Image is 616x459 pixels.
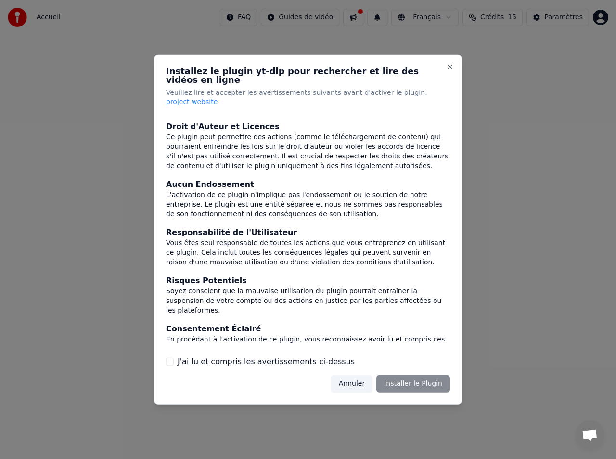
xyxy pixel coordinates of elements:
[166,121,450,132] div: Droit d'Auteur et Licences
[166,287,450,315] div: Soyez conscient que la mauvaise utilisation du plugin pourrait entraîner la suspension de votre c...
[166,66,450,84] h2: Installez le plugin yt-dlp pour rechercher et lire des vidéos en ligne
[166,227,450,238] div: Responsabilité de l'Utilisateur
[166,323,450,335] div: Consentement Éclairé
[166,132,450,171] div: Ce plugin peut permettre des actions (comme le téléchargement de contenu) qui pourraient enfreind...
[166,179,450,190] div: Aucun Endossement
[166,275,450,287] div: Risques Potentiels
[166,238,450,267] div: Vous êtes seul responsable de toutes les actions que vous entreprenez en utilisant ce plugin. Cel...
[166,98,218,105] span: project website
[166,190,450,219] div: L'activation de ce plugin n'implique pas l'endossement ou le soutien de notre entreprise. Le plug...
[166,88,450,107] p: Veuillez lire et accepter les avertissements suivants avant d'activer le plugin.
[331,375,372,393] button: Annuler
[178,356,355,367] label: J'ai lu et compris les avertissements ci-dessus
[166,335,450,354] div: En procédant à l'activation de ce plugin, vous reconnaissez avoir lu et compris ces avertissement...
